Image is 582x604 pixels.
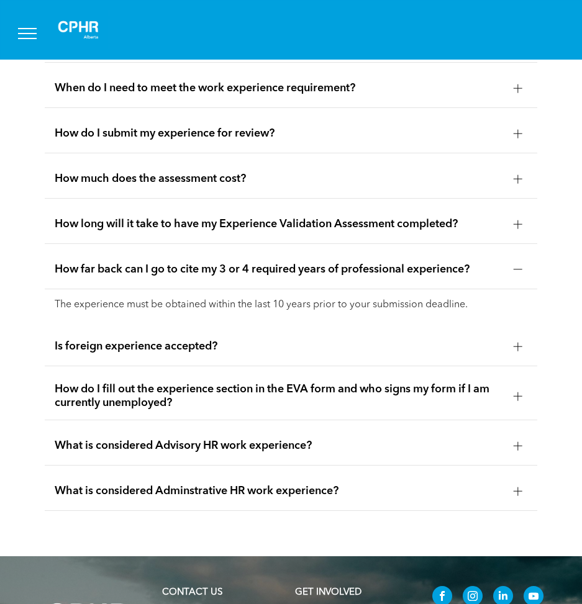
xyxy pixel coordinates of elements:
[55,81,504,95] span: When do I need to meet the work experience requirement?
[55,484,504,498] span: What is considered Adminstrative HR work experience?
[55,172,504,186] span: How much does the assessment cost?
[55,340,504,353] span: Is foreign experience accepted?
[11,17,43,50] button: menu
[55,299,527,311] p: The experience must be obtained within the last 10 years prior to your submission deadline.
[47,10,109,50] img: A white background with a few lines on it
[55,217,504,231] span: How long will it take to have my Experience Validation Assessment completed?
[55,263,504,276] span: How far back can I go to cite my 3 or 4 required years of professional experience?
[55,439,504,453] span: What is considered Advisory HR work experience?
[162,588,222,597] a: CONTACT US
[55,382,504,410] span: How do I fill out the experience section in the EVA form and who signs my form if I am currently ...
[55,127,504,140] span: How do I submit my experience for review?
[295,588,361,597] span: GET INVOLVED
